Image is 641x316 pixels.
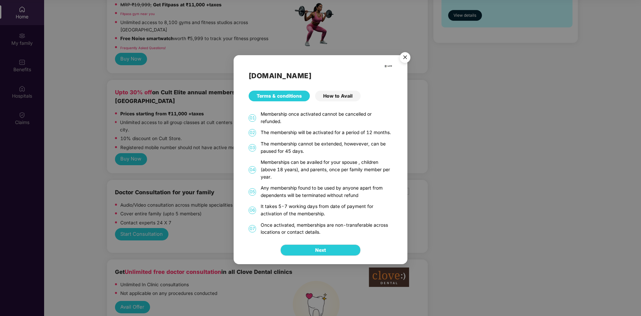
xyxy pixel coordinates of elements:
[315,246,326,254] span: Next
[261,203,392,217] div: It takes 5-7 working days from date of payment for activation of the membership.
[261,111,392,125] div: Membership once activated cannot be cancelled or refunded.
[261,140,392,155] div: The membership cannot be extended, howevever, can be paused for 45 days.
[396,49,414,67] button: Close
[261,185,392,199] div: Any membership found to be used by anyone apart from dependents will be terminated without refund
[249,207,256,214] span: 06
[396,49,414,68] img: svg+xml;base64,PHN2ZyB4bWxucz0iaHR0cDovL3d3dy53My5vcmcvMjAwMC9zdmciIHdpZHRoPSI1NiIgaGVpZ2h0PSI1Ni...
[261,129,392,136] div: The membership will be activated for a period of 12 months.
[249,129,256,136] span: 02
[261,222,392,236] div: Once activated, memberships are non-transferable across locations or contact details.
[384,62,392,70] img: cult.png
[249,91,310,101] div: Terms & conditions
[249,114,256,122] span: 01
[280,244,361,256] button: Next
[249,225,256,232] span: 07
[315,91,361,101] div: How to Avail
[249,188,256,196] span: 05
[249,144,256,151] span: 03
[261,159,392,181] div: Memberships can be availed for your spouse , children (above 18 years), and parents, once per fam...
[249,70,392,81] h2: [DOMAIN_NAME]
[249,166,256,174] span: 04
